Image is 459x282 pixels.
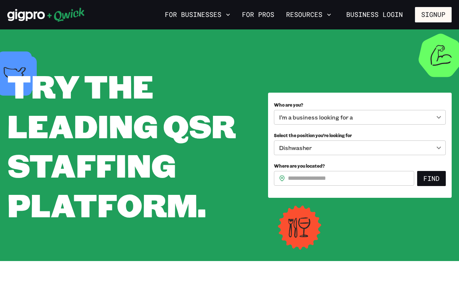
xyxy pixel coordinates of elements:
[274,132,352,138] span: Select the position you’re looking for
[239,8,277,21] a: For Pros
[283,8,334,21] button: Resources
[162,8,233,21] button: For Businesses
[415,7,452,22] button: Signup
[274,140,446,155] div: Dishwasher
[274,102,303,108] span: Who are you?
[340,7,409,22] a: Business Login
[7,65,236,226] span: TRY THE LEADING QSR STAFFING PLATFORM.
[417,171,446,186] button: Find
[274,163,325,169] span: Where are you located?
[274,110,446,125] div: I’m a business looking for a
